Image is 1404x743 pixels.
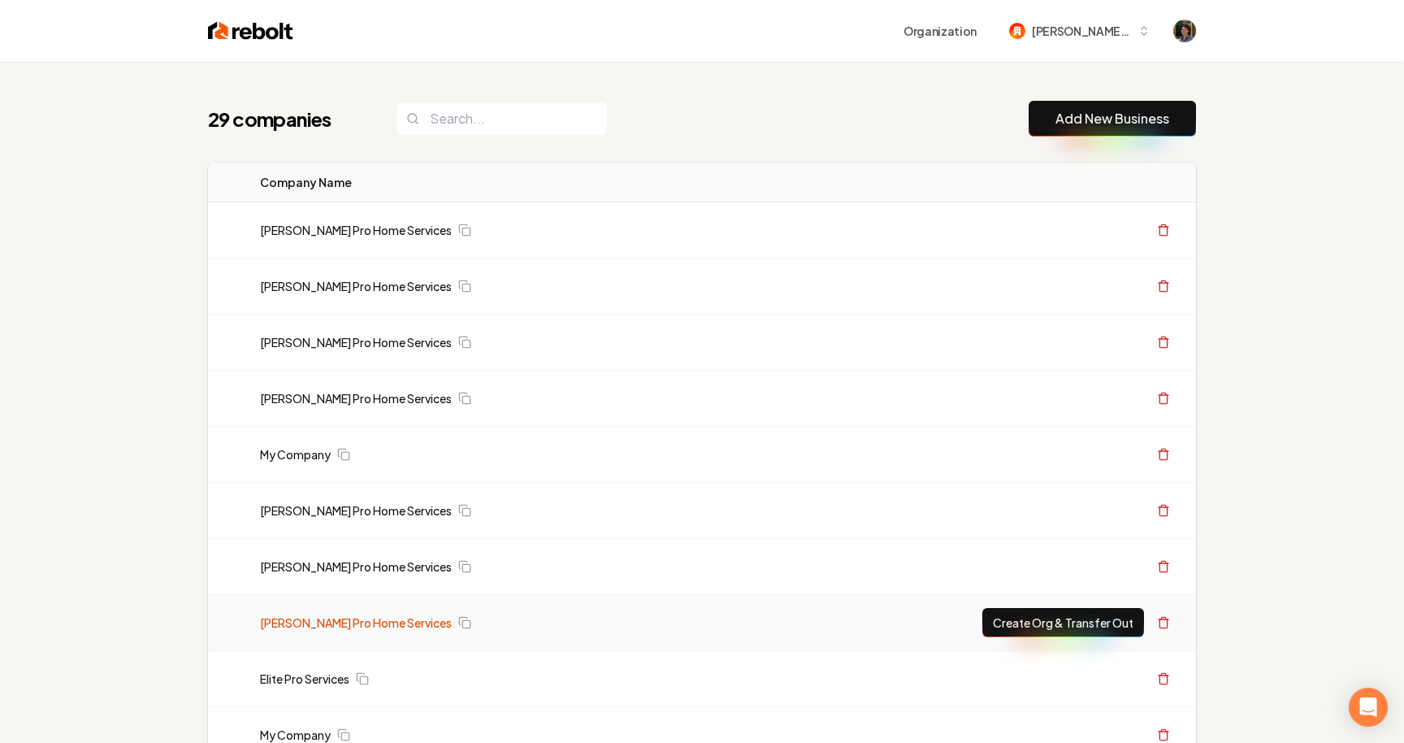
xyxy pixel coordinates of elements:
a: [PERSON_NAME] Pro Home Services [260,390,452,406]
a: [PERSON_NAME] Pro Home Services [260,502,452,519]
a: [PERSON_NAME] Pro Home Services [260,615,452,631]
img: Mitchell Stahl [1173,20,1196,42]
a: My Company [260,727,331,743]
img: Rebolt Logo [208,20,293,42]
th: Company Name [247,163,732,202]
a: [PERSON_NAME] Pro Home Services [260,334,452,350]
button: Create Org & Transfer Out [982,608,1144,637]
input: Search... [396,102,608,136]
a: [PERSON_NAME] Pro Home Services [260,222,452,238]
span: [PERSON_NAME]-62 [1032,23,1131,40]
a: Add New Business [1055,109,1169,128]
button: Add New Business [1029,101,1196,137]
div: Open Intercom Messenger [1349,688,1388,727]
h1: 29 companies [208,106,364,132]
a: [PERSON_NAME] Pro Home Services [260,558,452,575]
a: My Company [260,446,331,463]
a: Elite Pro Services [260,671,349,687]
button: Open user button [1173,20,1196,42]
button: Organization [894,16,986,46]
a: [PERSON_NAME] Pro Home Services [260,278,452,294]
img: mitchell-62 [1009,23,1025,39]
